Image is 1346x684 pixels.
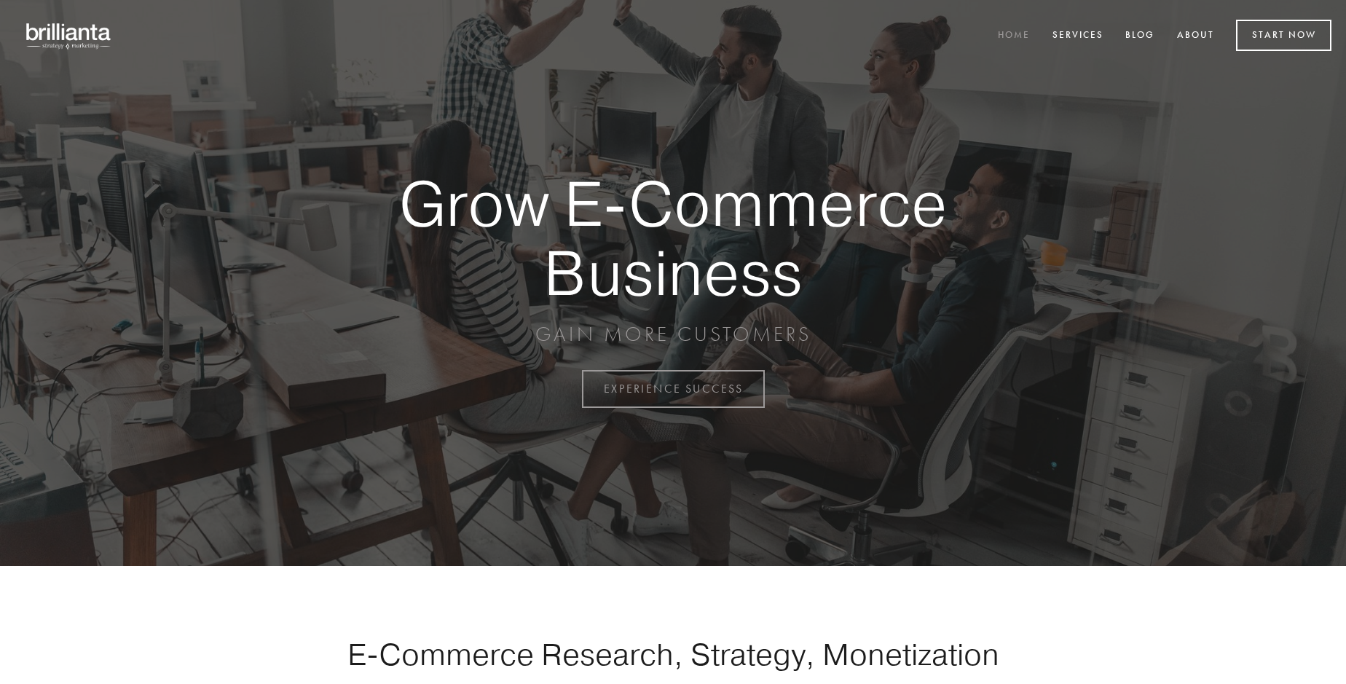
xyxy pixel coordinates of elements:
a: About [1168,24,1224,48]
a: EXPERIENCE SUCCESS [582,370,765,408]
a: Start Now [1236,20,1331,51]
h1: E-Commerce Research, Strategy, Monetization [302,636,1044,672]
img: brillianta - research, strategy, marketing [15,15,124,57]
p: GAIN MORE CUSTOMERS [348,321,998,347]
a: Blog [1116,24,1164,48]
a: Services [1043,24,1113,48]
a: Home [988,24,1039,48]
strong: Grow E-Commerce Business [348,169,998,307]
